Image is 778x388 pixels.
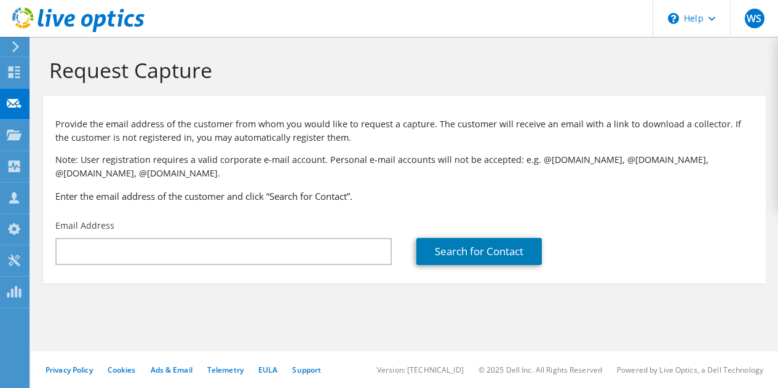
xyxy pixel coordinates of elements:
a: EULA [258,365,277,375]
li: Powered by Live Optics, a Dell Technology [617,365,763,375]
h3: Enter the email address of the customer and click “Search for Contact”. [55,189,753,203]
a: Privacy Policy [46,365,93,375]
span: WS [745,9,764,28]
li: Version: [TECHNICAL_ID] [377,365,464,375]
label: Email Address [55,220,114,232]
a: Ads & Email [151,365,193,375]
a: Search for Contact [416,238,542,265]
svg: \n [668,13,679,24]
p: Note: User registration requires a valid corporate e-mail account. Personal e-mail accounts will ... [55,153,753,180]
h1: Request Capture [49,57,753,83]
li: © 2025 Dell Inc. All Rights Reserved [478,365,602,375]
p: Provide the email address of the customer from whom you would like to request a capture. The cust... [55,117,753,145]
a: Cookies [108,365,136,375]
a: Support [292,365,321,375]
a: Telemetry [207,365,244,375]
